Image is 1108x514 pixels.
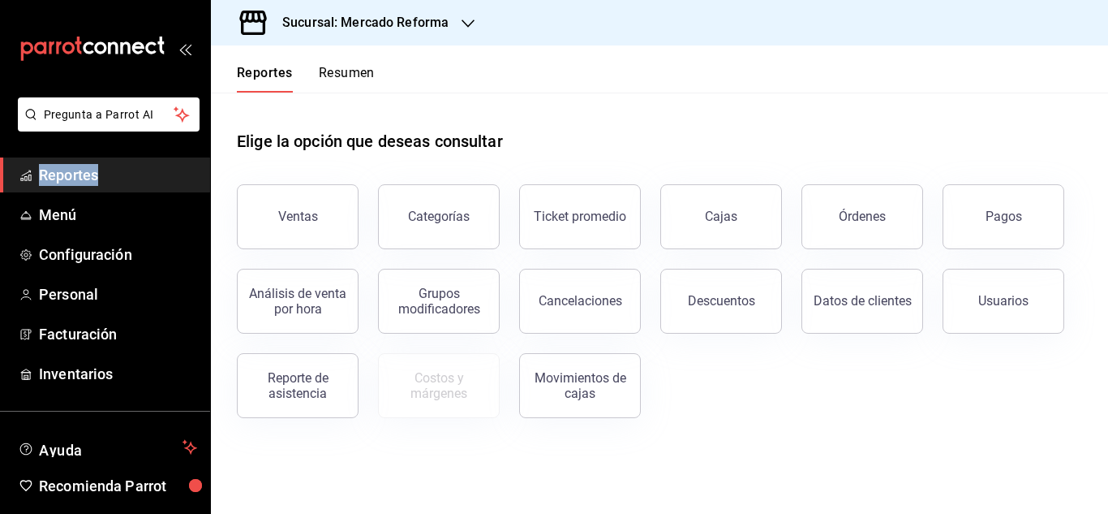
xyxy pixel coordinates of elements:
span: Personal [39,283,197,305]
button: Cancelaciones [519,269,641,334]
div: Ventas [278,209,318,224]
button: Usuarios [943,269,1064,334]
button: Análisis de venta por hora [237,269,359,334]
div: Órdenes [839,209,886,224]
div: Usuarios [978,293,1029,309]
div: Reporte de asistencia [247,370,348,401]
span: Menú [39,204,197,226]
div: Ticket promedio [534,209,626,224]
button: Órdenes [801,184,923,249]
div: navigation tabs [237,65,375,93]
button: Ticket promedio [519,184,641,249]
a: Cajas [660,184,782,249]
div: Costos y márgenes [389,370,489,401]
div: Descuentos [688,293,755,309]
button: Grupos modificadores [378,269,500,334]
span: Reportes [39,164,197,186]
button: Reporte de asistencia [237,353,359,418]
span: Configuración [39,244,197,266]
span: Ayuda [39,438,176,457]
button: Datos de clientes [801,269,923,334]
span: Recomienda Parrot [39,475,197,497]
div: Categorías [408,209,470,224]
div: Movimientos de cajas [530,370,630,401]
button: Ventas [237,184,359,249]
button: open_drawer_menu [178,42,191,55]
button: Categorías [378,184,500,249]
span: Inventarios [39,363,197,385]
div: Cajas [705,207,738,227]
button: Reportes [237,65,293,93]
span: Facturación [39,323,197,345]
div: Cancelaciones [539,293,622,309]
div: Pagos [986,209,1022,224]
h3: Sucursal: Mercado Reforma [269,13,449,32]
div: Datos de clientes [814,293,912,309]
button: Movimientos de cajas [519,353,641,418]
button: Contrata inventarios para ver este reporte [378,353,500,418]
h1: Elige la opción que deseas consultar [237,129,503,153]
button: Pagos [943,184,1064,249]
div: Grupos modificadores [389,286,489,317]
button: Descuentos [660,269,782,334]
button: Pregunta a Parrot AI [18,97,200,132]
div: Análisis de venta por hora [247,286,348,317]
button: Resumen [319,65,375,93]
span: Pregunta a Parrot AI [44,106,174,123]
a: Pregunta a Parrot AI [11,118,200,135]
